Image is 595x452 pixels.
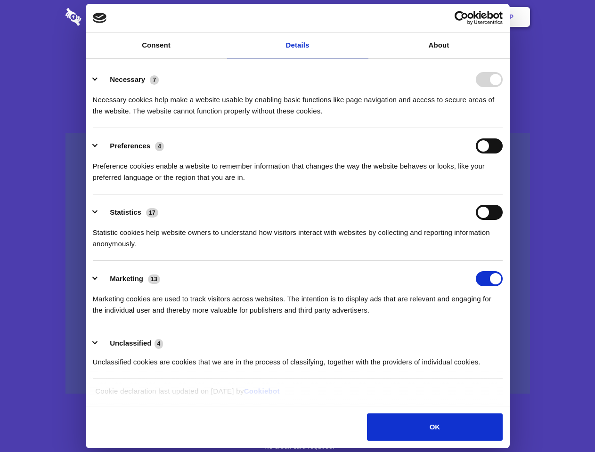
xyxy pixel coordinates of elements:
button: Statistics (17) [93,205,164,220]
a: Details [227,32,368,58]
button: Unclassified (4) [93,338,169,349]
label: Preferences [110,142,150,150]
h1: Eliminate Slack Data Loss. [65,42,530,76]
div: Marketing cookies are used to track visitors across websites. The intention is to display ads tha... [93,286,503,316]
span: 4 [155,339,163,348]
a: Cookiebot [244,387,280,395]
label: Necessary [110,75,145,83]
div: Cookie declaration last updated on [DATE] by [88,386,507,404]
span: 4 [155,142,164,151]
div: Preference cookies enable a website to remember information that changes the way the website beha... [93,153,503,183]
h4: Auto-redaction of sensitive data, encrypted data sharing and self-destructing private chats. Shar... [65,86,530,117]
span: 7 [150,75,159,85]
div: Unclassified cookies are cookies that we are in the process of classifying, together with the pro... [93,349,503,368]
span: 13 [148,274,160,284]
button: Marketing (13) [93,271,166,286]
img: logo-wordmark-white-trans-d4663122ce5f474addd5e946df7df03e33cb6a1c49d2221995e7729f52c070b2.svg [65,8,146,26]
span: 17 [146,208,158,218]
button: Preferences (4) [93,138,170,153]
div: Necessary cookies help make a website usable by enabling basic functions like page navigation and... [93,87,503,117]
a: About [368,32,510,58]
label: Marketing [110,274,143,282]
button: Necessary (7) [93,72,165,87]
iframe: Drift Widget Chat Controller [548,405,584,441]
label: Statistics [110,208,141,216]
img: logo [93,13,107,23]
a: Usercentrics Cookiebot - opens in a new window [420,11,503,25]
a: Wistia video thumbnail [65,133,530,394]
a: Pricing [277,2,318,32]
div: Statistic cookies help website owners to understand how visitors interact with websites by collec... [93,220,503,250]
button: OK [367,413,502,441]
a: Consent [86,32,227,58]
a: Contact [382,2,425,32]
a: Login [427,2,468,32]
